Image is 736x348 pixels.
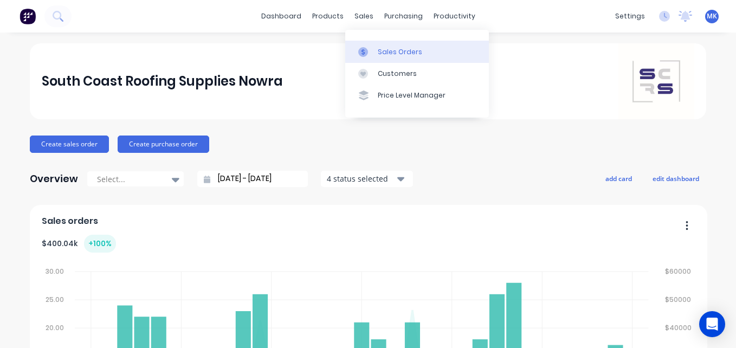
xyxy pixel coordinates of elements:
[345,63,489,85] a: Customers
[46,267,64,276] tspan: 30.00
[349,8,379,24] div: sales
[256,8,307,24] a: dashboard
[618,43,694,119] img: South Coast Roofing Supplies Nowra
[645,171,706,185] button: edit dashboard
[345,41,489,62] a: Sales Orders
[378,91,446,100] div: Price Level Manager
[428,8,481,24] div: productivity
[84,235,116,253] div: + 100 %
[118,136,209,153] button: Create purchase order
[378,69,417,79] div: Customers
[327,173,395,184] div: 4 status selected
[42,235,116,253] div: $ 400.04k
[20,8,36,24] img: Factory
[379,8,428,24] div: purchasing
[707,11,717,21] span: MK
[699,311,725,337] div: Open Intercom Messenger
[30,136,109,153] button: Create sales order
[378,47,422,57] div: Sales Orders
[345,85,489,106] a: Price Level Manager
[30,168,78,190] div: Overview
[666,295,692,304] tspan: $50000
[610,8,650,24] div: settings
[598,171,639,185] button: add card
[42,70,283,92] div: South Coast Roofing Supplies Nowra
[321,171,413,187] button: 4 status selected
[46,323,64,332] tspan: 20.00
[666,267,692,276] tspan: $60000
[46,295,64,304] tspan: 25.00
[307,8,349,24] div: products
[42,215,98,228] span: Sales orders
[666,323,693,332] tspan: $40000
